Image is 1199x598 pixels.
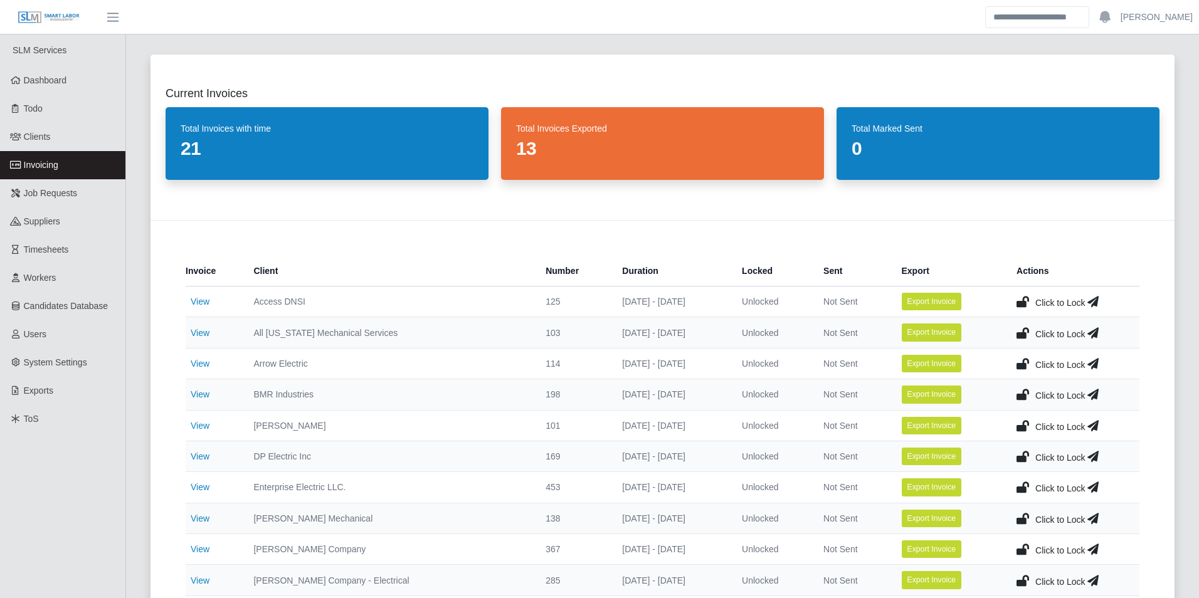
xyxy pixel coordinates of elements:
td: 453 [536,472,612,503]
td: Unlocked [732,317,813,348]
a: View [191,389,209,399]
td: Not Sent [813,503,891,533]
button: Export Invoice [902,386,962,403]
th: Duration [612,256,732,286]
td: Unlocked [732,472,813,503]
td: Unlocked [732,410,813,441]
span: Timesheets [24,244,69,254]
td: Unlocked [732,503,813,533]
td: Unlocked [732,534,813,565]
span: Todo [24,103,43,113]
button: Export Invoice [902,323,962,341]
dt: Total Marked Sent [852,122,1144,135]
td: Not Sent [813,565,891,595]
td: [DATE] - [DATE] [612,410,732,441]
a: View [191,296,209,307]
td: 367 [536,534,612,565]
td: 101 [536,410,612,441]
td: Unlocked [732,441,813,471]
a: View [191,359,209,369]
td: [DATE] - [DATE] [612,286,732,317]
span: ToS [24,414,39,424]
button: Export Invoice [902,448,962,465]
button: Export Invoice [902,355,962,372]
button: Export Invoice [902,571,962,589]
span: Workers [24,273,56,283]
span: Click to Lock [1035,329,1085,339]
td: 138 [536,503,612,533]
span: Click to Lock [1035,577,1085,587]
span: Users [24,329,47,339]
td: Not Sent [813,472,891,503]
th: Client [243,256,536,286]
a: View [191,421,209,431]
td: Arrow Electric [243,348,536,379]
th: Sent [813,256,891,286]
span: Click to Lock [1035,515,1085,525]
td: Unlocked [732,565,813,595]
td: Not Sent [813,410,891,441]
td: Enterprise Electric LLC. [243,472,536,503]
img: SLM Logo [18,11,80,24]
a: [PERSON_NAME] [1121,11,1193,24]
td: [DATE] - [DATE] [612,317,732,348]
td: Unlocked [732,348,813,379]
td: Not Sent [813,441,891,471]
td: 103 [536,317,612,348]
td: [DATE] - [DATE] [612,379,732,410]
dd: 0 [852,137,1144,160]
td: All [US_STATE] Mechanical Services [243,317,536,348]
th: Locked [732,256,813,286]
td: 125 [536,286,612,317]
td: [DATE] - [DATE] [612,472,732,503]
th: Export [892,256,1007,286]
input: Search [985,6,1089,28]
td: [DATE] - [DATE] [612,503,732,533]
td: 198 [536,379,612,410]
td: 169 [536,441,612,471]
a: View [191,513,209,523]
a: View [191,451,209,461]
td: Unlocked [732,286,813,317]
span: Click to Lock [1035,422,1085,432]
span: Click to Lock [1035,360,1085,370]
td: [DATE] - [DATE] [612,441,732,471]
span: Click to Lock [1035,545,1085,555]
a: View [191,544,209,554]
td: DP Electric Inc [243,441,536,471]
dt: Total Invoices with time [181,122,473,135]
td: BMR Industries [243,379,536,410]
h2: Current Invoices [166,85,1159,102]
td: [PERSON_NAME] Mechanical [243,503,536,533]
td: [DATE] - [DATE] [612,348,732,379]
span: Click to Lock [1035,298,1085,308]
dt: Total Invoices Exported [516,122,809,135]
td: Access DNSI [243,286,536,317]
a: View [191,575,209,585]
span: Invoicing [24,160,58,170]
span: Clients [24,132,51,142]
span: Exports [24,386,53,396]
span: Job Requests [24,188,78,198]
td: Not Sent [813,317,891,348]
th: Actions [1006,256,1139,286]
td: 285 [536,565,612,595]
span: Suppliers [24,216,60,226]
td: Unlocked [732,379,813,410]
span: Click to Lock [1035,391,1085,401]
td: Not Sent [813,348,891,379]
th: Number [536,256,612,286]
span: Dashboard [24,75,67,85]
a: View [191,482,209,492]
button: Export Invoice [902,417,962,434]
th: Invoice [186,256,243,286]
span: Candidates Database [24,301,108,311]
button: Export Invoice [902,293,962,310]
td: [PERSON_NAME] Company - Electrical [243,565,536,595]
button: Export Invoice [902,478,962,496]
td: Not Sent [813,286,891,317]
td: [PERSON_NAME] Company [243,534,536,565]
td: [DATE] - [DATE] [612,534,732,565]
dd: 13 [516,137,809,160]
td: [DATE] - [DATE] [612,565,732,595]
